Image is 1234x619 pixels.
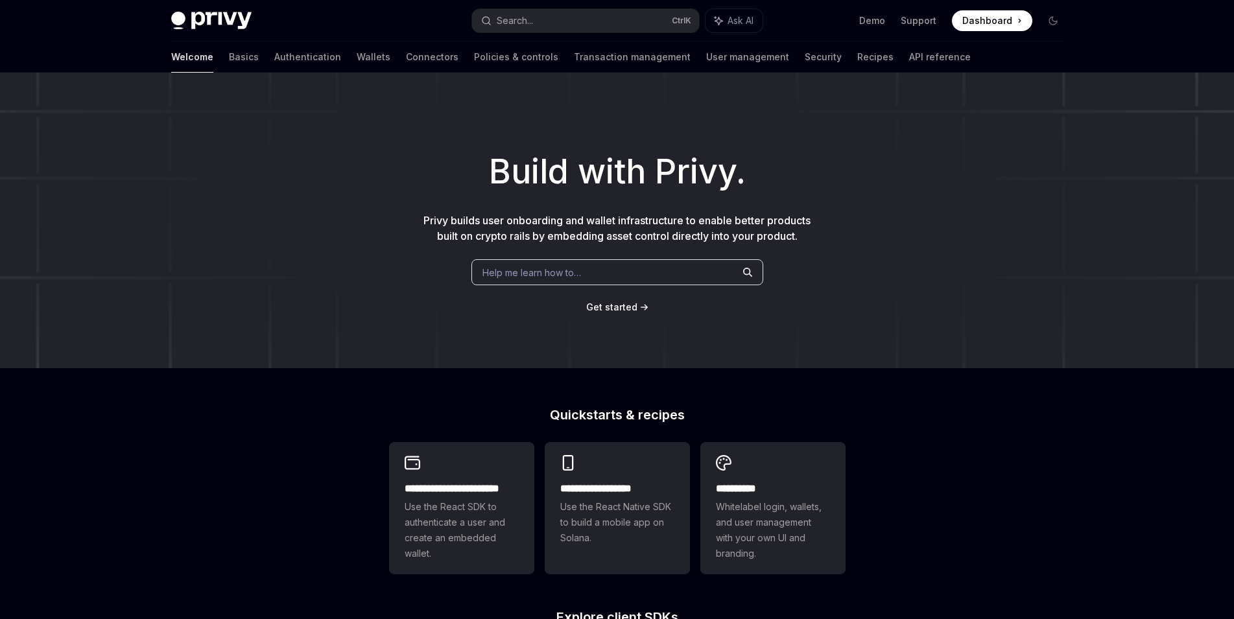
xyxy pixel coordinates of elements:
button: Search...CtrlK [472,9,699,32]
a: Get started [586,301,637,314]
img: dark logo [171,12,252,30]
a: **** **** **** ***Use the React Native SDK to build a mobile app on Solana. [545,442,690,574]
span: Get started [586,301,637,312]
a: Recipes [857,41,894,73]
a: Policies & controls [474,41,558,73]
span: Ctrl K [672,16,691,26]
a: Authentication [274,41,341,73]
button: Ask AI [706,9,763,32]
a: Security [805,41,842,73]
div: Search... [497,13,533,29]
span: Whitelabel login, wallets, and user management with your own UI and branding. [716,499,830,561]
h1: Build with Privy. [21,146,1213,197]
span: Ask AI [728,14,753,27]
a: API reference [909,41,971,73]
a: Dashboard [952,10,1032,31]
h2: Quickstarts & recipes [389,408,846,421]
button: Toggle dark mode [1043,10,1063,31]
a: Support [901,14,936,27]
span: Dashboard [962,14,1012,27]
a: Welcome [171,41,213,73]
a: Basics [229,41,259,73]
a: Wallets [357,41,390,73]
a: Transaction management [574,41,691,73]
span: Privy builds user onboarding and wallet infrastructure to enable better products built on crypto ... [423,214,811,242]
a: User management [706,41,789,73]
a: Demo [859,14,885,27]
a: **** *****Whitelabel login, wallets, and user management with your own UI and branding. [700,442,846,574]
span: Help me learn how to… [482,266,581,279]
span: Use the React Native SDK to build a mobile app on Solana. [560,499,674,546]
a: Connectors [406,41,458,73]
span: Use the React SDK to authenticate a user and create an embedded wallet. [405,499,519,561]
